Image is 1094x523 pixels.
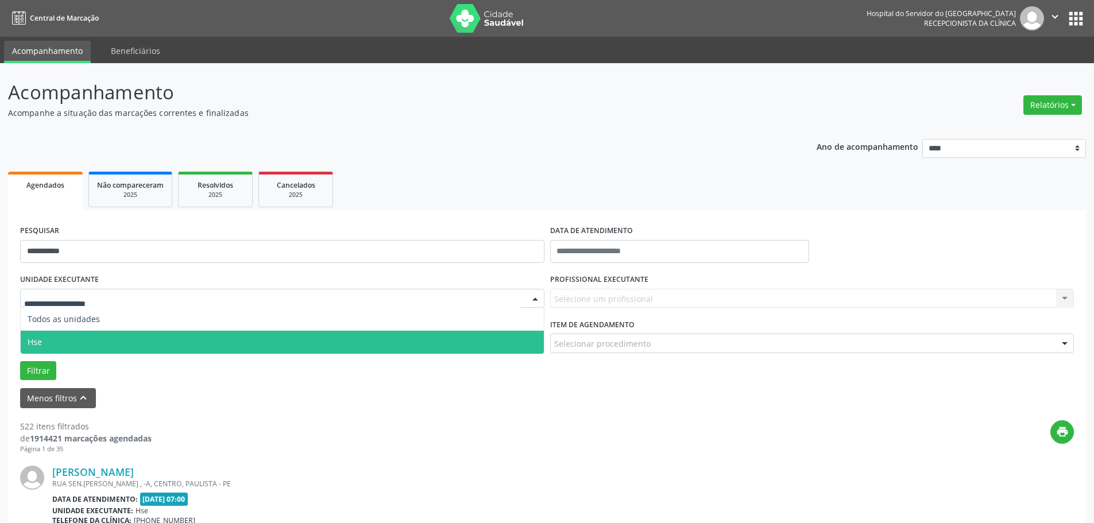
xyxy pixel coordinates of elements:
[8,107,763,119] p: Acompanhe a situação das marcações correntes e finalizadas
[136,506,148,516] span: Hse
[30,13,99,23] span: Central de Marcação
[103,41,168,61] a: Beneficiários
[28,313,100,324] span: Todos as unidades
[20,466,44,490] img: img
[77,392,90,404] i: keyboard_arrow_up
[97,191,164,199] div: 2025
[550,222,633,240] label: DATA DE ATENDIMENTO
[28,336,42,347] span: Hse
[1056,425,1069,438] i: print
[817,139,918,153] p: Ano de acompanhamento
[8,78,763,107] p: Acompanhamento
[1020,6,1044,30] img: img
[1050,420,1074,444] button: print
[20,388,96,408] button: Menos filtroskeyboard_arrow_up
[277,180,315,190] span: Cancelados
[30,433,152,444] strong: 1914421 marcações agendadas
[1049,10,1061,23] i: 
[52,466,134,478] a: [PERSON_NAME]
[1023,95,1082,115] button: Relatórios
[4,41,91,63] a: Acompanhamento
[550,316,635,334] label: Item de agendamento
[20,271,99,289] label: UNIDADE EXECUTANTE
[52,479,902,489] div: RUA SEN.[PERSON_NAME] , -A, CENTRO, PAULISTA - PE
[924,18,1016,28] span: Recepcionista da clínica
[20,361,56,381] button: Filtrar
[8,9,99,28] a: Central de Marcação
[140,493,188,506] span: [DATE] 07:00
[550,271,648,289] label: PROFISSIONAL EXECUTANTE
[20,444,152,454] div: Página 1 de 35
[52,494,138,504] b: Data de atendimento:
[20,420,152,432] div: 522 itens filtrados
[267,191,324,199] div: 2025
[867,9,1016,18] div: Hospital do Servidor do [GEOGRAPHIC_DATA]
[52,506,133,516] b: Unidade executante:
[26,180,64,190] span: Agendados
[97,180,164,190] span: Não compareceram
[1044,6,1066,30] button: 
[554,338,651,350] span: Selecionar procedimento
[187,191,244,199] div: 2025
[20,222,59,240] label: PESQUISAR
[198,180,233,190] span: Resolvidos
[20,432,152,444] div: de
[1066,9,1086,29] button: apps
